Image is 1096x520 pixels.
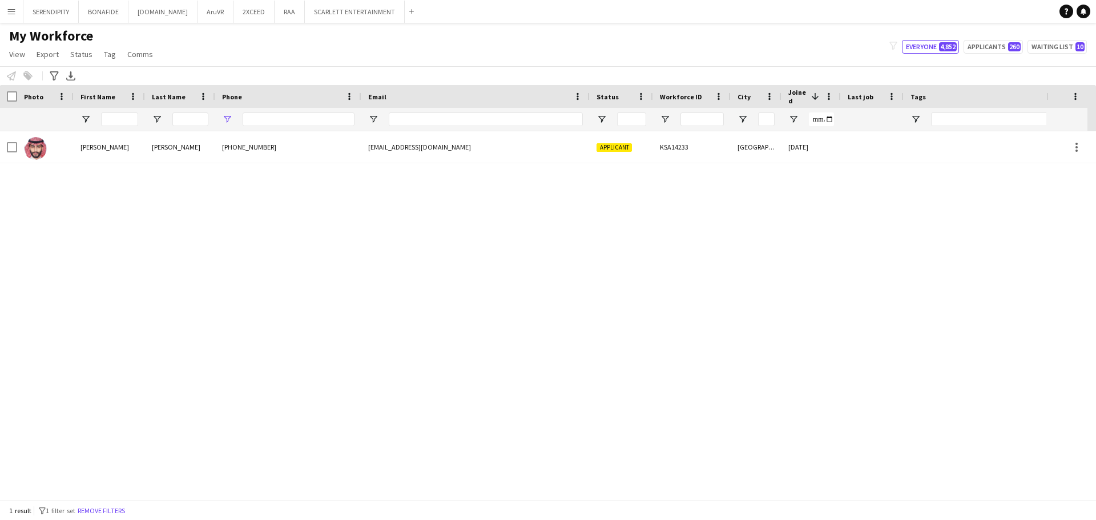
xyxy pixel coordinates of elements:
span: Email [368,92,386,101]
button: SCARLETT ENTERTAINMENT [305,1,405,23]
span: Phone [222,92,242,101]
a: View [5,47,30,62]
img: Abdulaziz Saleh [24,137,47,160]
span: 260 [1008,42,1021,51]
button: Open Filter Menu [660,114,670,124]
a: Status [66,47,97,62]
app-action-btn: Export XLSX [64,69,78,83]
span: 4,852 [939,42,957,51]
input: City Filter Input [758,112,775,126]
a: Export [32,47,63,62]
span: Tags [910,92,926,101]
div: [EMAIL_ADDRESS][DOMAIN_NAME] [361,131,590,163]
span: Tag [104,49,116,59]
span: City [738,92,751,101]
span: First Name [80,92,115,101]
span: Workforce ID [660,92,702,101]
input: Last Name Filter Input [172,112,208,126]
button: Open Filter Menu [597,114,607,124]
button: Everyone4,852 [902,40,959,54]
span: My Workforce [9,27,93,45]
button: 2XCEED [233,1,275,23]
button: Applicants260 [964,40,1023,54]
input: Email Filter Input [389,112,583,126]
button: Open Filter Menu [788,114,799,124]
button: Waiting list10 [1027,40,1087,54]
button: [DOMAIN_NAME] [128,1,198,23]
a: Comms [123,47,158,62]
input: First Name Filter Input [101,112,138,126]
div: [GEOGRAPHIC_DATA] [731,131,781,163]
span: View [9,49,25,59]
button: Open Filter Menu [368,114,378,124]
div: [PHONE_NUMBER] [215,131,361,163]
button: AruVR [198,1,233,23]
span: 10 [1075,42,1085,51]
button: Open Filter Menu [80,114,91,124]
button: Remove filters [75,505,127,517]
button: Open Filter Menu [738,114,748,124]
span: Last job [848,92,873,101]
button: Open Filter Menu [910,114,921,124]
button: Open Filter Menu [152,114,162,124]
button: BONAFIDE [79,1,128,23]
div: [PERSON_NAME] [145,131,215,163]
span: Comms [127,49,153,59]
button: Open Filter Menu [222,114,232,124]
app-action-btn: Advanced filters [47,69,61,83]
input: Phone Filter Input [243,112,354,126]
span: Applicant [597,143,632,152]
span: Photo [24,92,43,101]
span: Last Name [152,92,186,101]
input: Joined Filter Input [809,112,834,126]
div: KSA14233 [653,131,731,163]
div: [PERSON_NAME] [74,131,145,163]
div: [DATE] [781,131,841,163]
span: Status [70,49,92,59]
span: Status [597,92,619,101]
span: Joined [788,88,807,105]
a: Tag [99,47,120,62]
input: Workforce ID Filter Input [680,112,724,126]
button: RAA [275,1,305,23]
span: Export [37,49,59,59]
button: SERENDIPITY [23,1,79,23]
span: 1 filter set [46,506,75,515]
input: Status Filter Input [617,112,646,126]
